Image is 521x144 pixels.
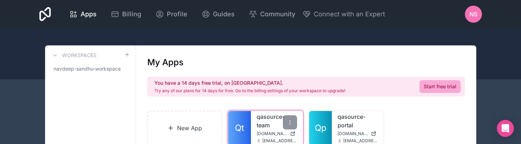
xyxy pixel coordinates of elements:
span: Connect with an Expert [314,9,385,19]
a: navdeep-sandhu-workspace [51,62,130,75]
h2: You have a 14 days free trial, on [GEOGRAPHIC_DATA]. [154,79,345,87]
a: Community [243,6,301,22]
span: Qt [235,122,244,134]
span: Qp [315,122,327,134]
a: Workspaces [51,51,97,60]
a: qasource-team [257,112,297,129]
span: Guides [213,9,235,19]
span: [DOMAIN_NAME] [257,131,287,137]
a: qasource-portal [338,112,378,129]
a: Start free trial [419,80,461,93]
a: Apps [64,6,102,22]
h1: My Apps [147,57,183,68]
div: Open Intercom Messenger [497,120,514,137]
span: Community [260,9,295,19]
button: Connect with an Expert [302,9,385,19]
span: navdeep-sandhu-workspace [54,65,121,72]
span: Profile [167,9,187,19]
h3: Workspaces [62,52,97,59]
span: Billing [122,9,141,19]
a: Profile [150,6,193,22]
p: Try any of our plans for 14 days for free. Go to the billing settings of your workspace to upgrade! [154,88,345,94]
span: nS [470,10,477,18]
span: [DOMAIN_NAME] [338,131,368,137]
a: [DOMAIN_NAME] [338,131,378,137]
a: Billing [105,6,147,22]
span: [EMAIL_ADDRESS][DOMAIN_NAME] [262,138,297,144]
a: [DOMAIN_NAME] [257,131,297,137]
span: [EMAIL_ADDRESS][DOMAIN_NAME] [343,138,378,144]
span: Apps [81,9,97,19]
a: Guides [196,6,240,22]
